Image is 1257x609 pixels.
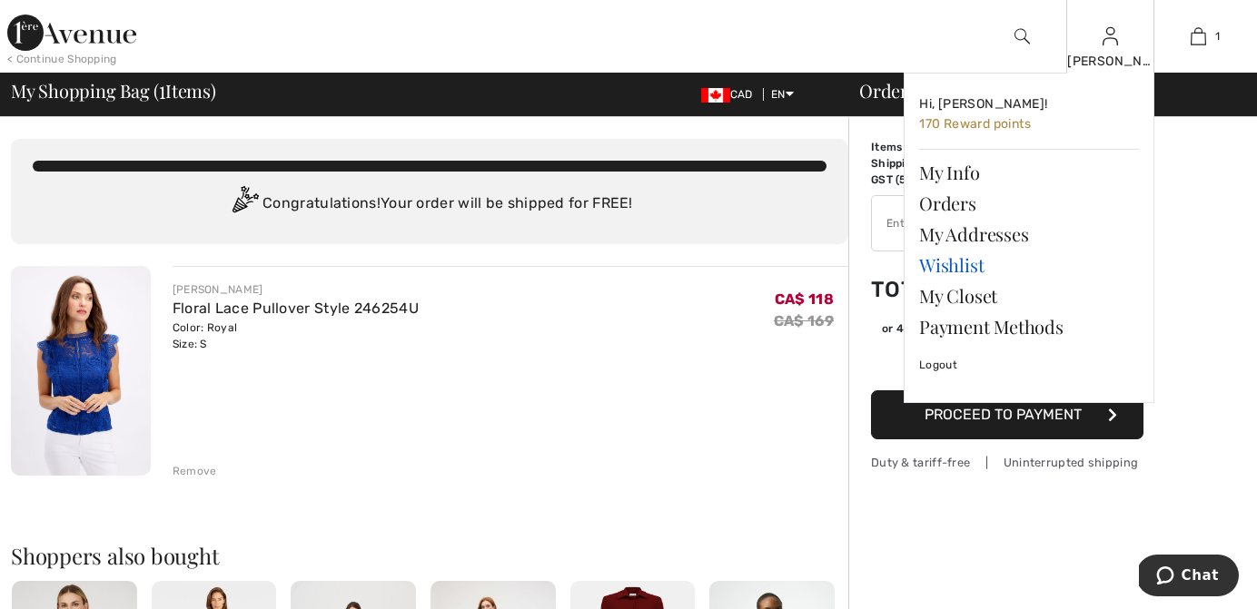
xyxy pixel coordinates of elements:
[872,196,1093,250] input: Promo code
[33,186,826,222] div: Congratulations! Your order will be shipped for FREE!
[871,390,1143,439] button: Proceed to Payment
[837,82,1246,100] div: Order Summary
[1103,27,1118,44] a: Sign In
[11,82,216,100] span: My Shopping Bag ( Items)
[871,172,971,188] td: GST (5%)
[771,88,794,101] span: EN
[173,300,419,317] a: Floral Lace Pullover Style 246254U
[919,342,1139,388] a: Logout
[1015,25,1030,47] img: search the website
[919,219,1139,250] a: My Addresses
[7,15,136,51] img: 1ère Avenue
[919,311,1139,342] a: Payment Methods
[173,319,419,352] div: Color: Royal Size: S
[871,155,971,172] td: Shipping
[1103,25,1118,47] img: My Info
[919,250,1139,280] a: Wishlist
[701,88,760,101] span: CAD
[775,290,834,308] span: CA$ 118
[871,454,1143,471] div: Duty & tariff-free | Uninterrupted shipping
[1155,25,1242,47] a: 1
[11,545,848,566] h2: Shoppers also bought
[159,77,165,101] span: 1
[919,88,1139,142] a: Hi, [PERSON_NAME]! 170 Reward points
[1139,555,1239,600] iframe: Opens a widget where you can chat to one of our agents
[11,266,151,476] img: Floral Lace Pullover Style 246254U
[919,96,1047,112] span: Hi, [PERSON_NAME]!
[871,259,971,320] td: Total
[919,280,1139,311] a: My Closet
[919,188,1139,219] a: Orders
[871,139,971,155] td: Items ( )
[701,88,730,103] img: Canadian Dollar
[7,51,117,67] div: < Continue Shopping
[919,157,1139,188] a: My Info
[871,343,1143,384] iframe: PayPal-paypal
[919,116,1031,132] span: 170 Reward points
[1191,25,1206,47] img: My Bag
[173,463,217,479] div: Remove
[226,186,262,222] img: Congratulation2.svg
[173,281,419,298] div: [PERSON_NAME]
[871,320,1143,343] div: or 4 payments ofCA$ 30.98withSezzle Click to learn more about Sezzle
[774,312,834,329] s: CA$ 169
[1215,28,1220,44] span: 1
[1067,52,1153,71] div: [PERSON_NAME]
